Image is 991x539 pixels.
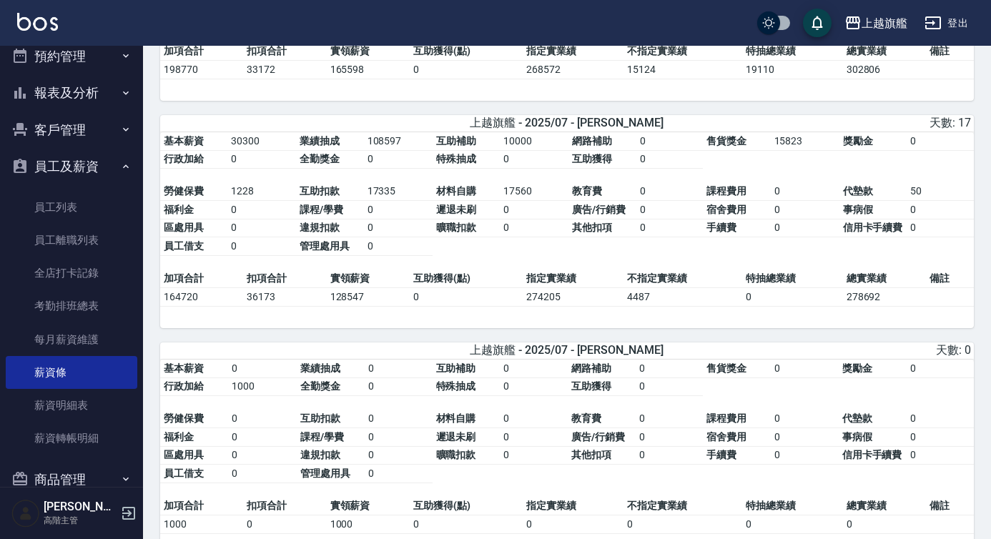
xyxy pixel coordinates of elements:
[164,240,204,252] span: 員工借支
[636,201,704,219] td: 0
[243,497,326,515] td: 扣項合計
[706,204,746,215] span: 宿舍費用
[572,222,612,233] span: 其他扣項
[164,222,204,233] span: 區處用具
[843,287,926,306] td: 278692
[500,377,567,396] td: 0
[500,428,567,447] td: 0
[300,153,340,164] span: 全勤獎金
[771,219,839,237] td: 0
[327,287,410,306] td: 128547
[164,412,204,424] span: 勞健保費
[623,287,742,306] td: 4487
[364,182,433,201] td: 17335
[228,360,297,378] td: 0
[164,185,204,197] span: 勞健保費
[6,356,137,389] a: 薪資條
[164,449,204,460] span: 區處用具
[300,449,340,460] span: 違規扣款
[164,135,204,147] span: 基本薪資
[706,362,746,374] span: 售貨獎金
[926,269,974,288] td: 備註
[6,148,137,185] button: 員工及薪資
[11,499,40,528] img: Person
[228,428,297,447] td: 0
[771,182,839,201] td: 0
[300,135,340,147] span: 業績抽成
[706,185,746,197] span: 課程費用
[228,410,297,428] td: 0
[907,410,974,428] td: 0
[300,240,350,252] span: 管理處用具
[410,515,523,533] td: 0
[6,389,137,422] a: 薪資明細表
[907,182,974,201] td: 50
[164,380,204,392] span: 行政加給
[623,515,742,533] td: 0
[6,461,137,498] button: 商品管理
[160,42,243,61] td: 加項合計
[842,362,872,374] span: 獎勵金
[907,428,974,447] td: 0
[300,380,340,392] span: 全勤獎金
[500,132,568,151] td: 10000
[742,269,843,288] td: 特抽總業績
[572,135,612,147] span: 網路補助
[636,360,703,378] td: 0
[364,150,433,169] td: 0
[6,38,137,75] button: 預約管理
[243,60,326,79] td: 33172
[706,412,746,424] span: 課程費用
[364,219,433,237] td: 0
[327,515,410,533] td: 1000
[160,60,243,79] td: 198770
[164,204,194,215] span: 福利金
[636,377,703,396] td: 0
[742,42,843,61] td: 特抽總業績
[436,185,476,197] span: 材料自購
[160,515,243,533] td: 1000
[706,135,746,147] span: 售貨獎金
[839,9,913,38] button: 上越旗艦
[572,153,612,164] span: 互助獲得
[365,465,432,483] td: 0
[571,412,601,424] span: 教育費
[364,132,433,151] td: 108597
[706,449,736,460] span: 手續費
[300,468,350,479] span: 管理處用具
[436,449,476,460] span: 曠職扣款
[6,257,137,290] a: 全店打卡記錄
[523,515,623,533] td: 0
[636,410,703,428] td: 0
[300,222,340,233] span: 違規扣款
[623,497,742,515] td: 不指定實業績
[470,116,664,131] span: 上越旗艦 - 2025/07 - [PERSON_NAME]
[300,204,343,215] span: 課程/學費
[300,362,340,374] span: 業績抽成
[500,150,568,169] td: 0
[410,42,523,61] td: 互助獲得(點)
[500,219,568,237] td: 0
[523,42,623,61] td: 指定實業績
[327,269,410,288] td: 實領薪資
[842,449,902,460] span: 信用卡手續費
[410,497,523,515] td: 互助獲得(點)
[843,222,903,233] span: 信用卡手續費
[571,431,625,442] span: 廣告/行銷費
[842,431,872,442] span: 事病假
[843,269,926,288] td: 總實業績
[6,422,137,455] a: 薪資轉帳明細
[907,219,974,237] td: 0
[500,201,568,219] td: 0
[742,497,843,515] td: 特抽總業績
[6,290,137,322] a: 考勤排班總表
[470,343,664,358] span: 上越旗艦 - 2025/07 - [PERSON_NAME]
[365,428,432,447] td: 0
[300,185,340,197] span: 互助扣款
[228,446,297,465] td: 0
[706,222,736,233] span: 手續費
[6,224,137,257] a: 員工離職列表
[228,377,297,396] td: 1000
[623,269,742,288] td: 不指定實業績
[919,10,974,36] button: 登出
